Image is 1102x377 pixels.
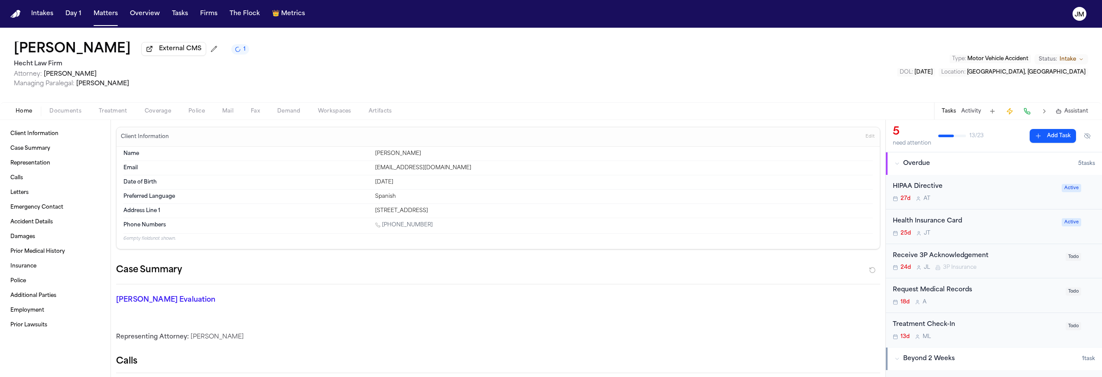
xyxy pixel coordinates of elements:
[375,207,873,214] div: [STREET_ADDRESS]
[375,222,433,229] a: Call 1 (559) 406-3750
[886,348,1102,370] button: Beyond 2 Weeks1task
[901,299,910,306] span: 18d
[886,175,1102,209] div: Open task: HIPAA Directive
[116,263,182,277] h2: Case Summary
[903,354,955,363] span: Beyond 2 Weeks
[7,259,104,273] a: Insurance
[116,355,880,367] h2: Calls
[986,105,998,117] button: Add Task
[226,6,263,22] button: The Flock
[14,42,131,57] button: Edit matter name
[903,159,930,168] span: Overdue
[243,46,246,53] span: 1
[1056,108,1088,115] button: Assistant
[123,150,370,157] dt: Name
[375,164,873,171] div: [EMAIL_ADDRESS][DOMAIN_NAME]
[900,70,913,75] span: DOL :
[897,68,935,77] button: Edit DOL: 2025-07-16
[1062,218,1081,226] span: Active
[863,130,877,144] button: Edit
[188,108,205,115] span: Police
[967,70,1086,75] span: [GEOGRAPHIC_DATA], [GEOGRAPHIC_DATA]
[1066,253,1081,261] span: Todo
[141,42,206,56] button: External CMS
[375,193,873,200] div: Spanish
[14,59,249,69] h2: Hecht Law Firm
[126,6,163,22] a: Overview
[1064,108,1088,115] span: Assistant
[169,6,191,22] button: Tasks
[7,318,104,332] a: Prior Lawsuits
[893,285,1060,295] div: Request Medical Records
[76,81,129,87] span: [PERSON_NAME]
[943,264,976,271] span: 3P Insurance
[145,108,171,115] span: Coverage
[90,6,121,22] button: Matters
[49,108,81,115] span: Documents
[914,70,933,75] span: [DATE]
[123,235,873,242] p: 6 empty fields not shown.
[16,108,32,115] span: Home
[941,70,966,75] span: Location :
[924,230,930,237] span: J T
[1034,54,1088,64] button: Change status from Intake
[7,289,104,303] a: Additional Parties
[7,186,104,200] a: Letters
[119,133,171,140] h3: Client Information
[1078,160,1095,167] span: 5 task s
[197,6,221,22] button: Firms
[159,45,201,53] span: External CMS
[952,56,966,61] span: Type :
[116,295,364,305] p: [PERSON_NAME] Evaluation
[251,108,260,115] span: Fax
[1082,355,1095,362] span: 1 task
[116,334,189,340] span: Representing Attorney:
[893,182,1057,192] div: HIPAA Directive
[231,44,249,55] button: 1 active task
[1066,287,1081,296] span: Todo
[62,6,85,22] button: Day 1
[901,195,911,202] span: 27d
[7,215,104,229] a: Accident Details
[1079,129,1095,143] button: Hide completed tasks (⌘⇧H)
[1039,56,1057,63] span: Status:
[375,150,873,157] div: [PERSON_NAME]
[369,108,392,115] span: Artifacts
[123,222,166,229] span: Phone Numbers
[123,164,370,171] dt: Email
[893,125,931,139] div: 5
[901,230,911,237] span: 25d
[10,10,21,18] a: Home
[14,71,42,77] span: Attorney:
[123,193,370,200] dt: Preferred Language
[1060,56,1076,63] span: Intake
[923,299,927,306] span: A
[886,209,1102,244] div: Open task: Health Insurance Card
[7,171,104,185] a: Calls
[123,207,370,214] dt: Address Line 1
[865,134,875,140] span: Edit
[901,333,910,340] span: 13d
[924,195,930,202] span: A T
[7,230,104,244] a: Damages
[901,264,911,271] span: 24d
[1021,105,1033,117] button: Make a Call
[7,303,104,317] a: Employment
[924,264,930,271] span: J L
[123,179,370,186] dt: Date of Birth
[222,108,233,115] span: Mail
[961,108,981,115] button: Activity
[7,274,104,288] a: Police
[44,71,97,77] span: [PERSON_NAME]
[939,68,1088,77] button: Edit Location: Fresno, CA
[269,6,308,22] button: crownMetrics
[950,55,1031,63] button: Edit Type: Motor Vehicle Accident
[942,108,956,115] button: Tasks
[28,6,57,22] button: Intakes
[893,320,1060,330] div: Treatment Check-In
